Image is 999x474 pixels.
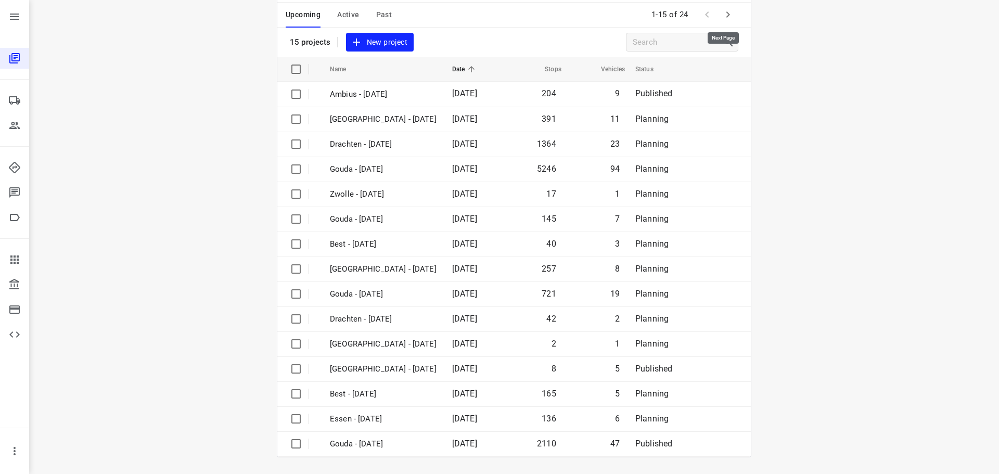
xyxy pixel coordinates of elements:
span: 7 [615,214,620,224]
span: 17 [546,189,556,199]
span: Past [376,8,392,21]
span: [DATE] [452,239,477,249]
span: Previous Page [697,4,718,25]
span: Upcoming [286,8,321,21]
span: Planning [635,264,669,274]
span: 23 [610,139,620,149]
span: Active [337,8,359,21]
span: New project [352,36,407,49]
span: 1 [615,189,620,199]
span: 8 [615,264,620,274]
p: Best - Thursday [330,388,437,400]
span: Stops [531,63,561,75]
span: 721 [542,289,556,299]
span: 94 [610,164,620,174]
span: [DATE] [452,364,477,374]
span: Planning [635,239,669,249]
span: Date [452,63,479,75]
span: 1364 [537,139,556,149]
span: Planning [635,189,669,199]
p: Gouda - [DATE] [330,213,437,225]
p: Gouda - Thursday [330,288,437,300]
span: Planning [635,114,669,124]
span: Planning [635,339,669,349]
span: [DATE] [452,264,477,274]
p: [GEOGRAPHIC_DATA] - [DATE] [330,113,437,125]
span: 1 [615,339,620,349]
span: Planning [635,289,669,299]
span: 204 [542,88,556,98]
span: Planning [635,164,669,174]
span: 2 [615,314,620,324]
span: 3 [615,239,620,249]
span: 9 [615,88,620,98]
span: 1-15 of 24 [647,4,693,26]
span: 5 [615,364,620,374]
span: 145 [542,214,556,224]
span: Status [635,63,667,75]
span: 6 [615,414,620,424]
span: [DATE] [452,214,477,224]
span: 42 [546,314,556,324]
span: 19 [610,289,620,299]
span: Planning [635,314,669,324]
span: [DATE] [452,439,477,449]
span: 5 [615,389,620,399]
p: Gemeente Rotterdam - Thursday [330,363,437,375]
p: Gouda - Wednesday [330,438,437,450]
span: 5246 [537,164,556,174]
span: [DATE] [452,414,477,424]
input: Search projects [633,34,722,50]
span: Published [635,364,673,374]
span: [DATE] [452,289,477,299]
span: [DATE] [452,339,477,349]
p: Drachten - [DATE] [330,138,437,150]
span: Published [635,439,673,449]
span: 11 [610,114,620,124]
button: New project [346,33,414,52]
span: 40 [546,239,556,249]
span: 391 [542,114,556,124]
span: [DATE] [452,139,477,149]
span: [DATE] [452,88,477,98]
p: Antwerpen - Thursday [330,338,437,350]
p: Gouda - [DATE] [330,163,437,175]
span: Planning [635,139,669,149]
p: Zwolle - [DATE] [330,188,437,200]
span: Planning [635,389,669,399]
span: [DATE] [452,189,477,199]
span: Planning [635,414,669,424]
p: [GEOGRAPHIC_DATA] - [DATE] [330,263,437,275]
span: [DATE] [452,164,477,174]
span: 165 [542,389,556,399]
span: [DATE] [452,314,477,324]
span: 2 [552,339,556,349]
span: 136 [542,414,556,424]
p: Best - [DATE] [330,238,437,250]
p: Ambius - [DATE] [330,88,437,100]
span: 257 [542,264,556,274]
p: Essen - Wednesday [330,413,437,425]
span: 2110 [537,439,556,449]
span: Published [635,88,673,98]
span: [DATE] [452,389,477,399]
div: Search [722,36,738,48]
p: Drachten - [DATE] [330,313,437,325]
span: Planning [635,214,669,224]
span: [DATE] [452,114,477,124]
p: 15 projects [290,37,331,47]
span: 47 [610,439,620,449]
span: 8 [552,364,556,374]
span: Name [330,63,360,75]
span: Vehicles [587,63,625,75]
